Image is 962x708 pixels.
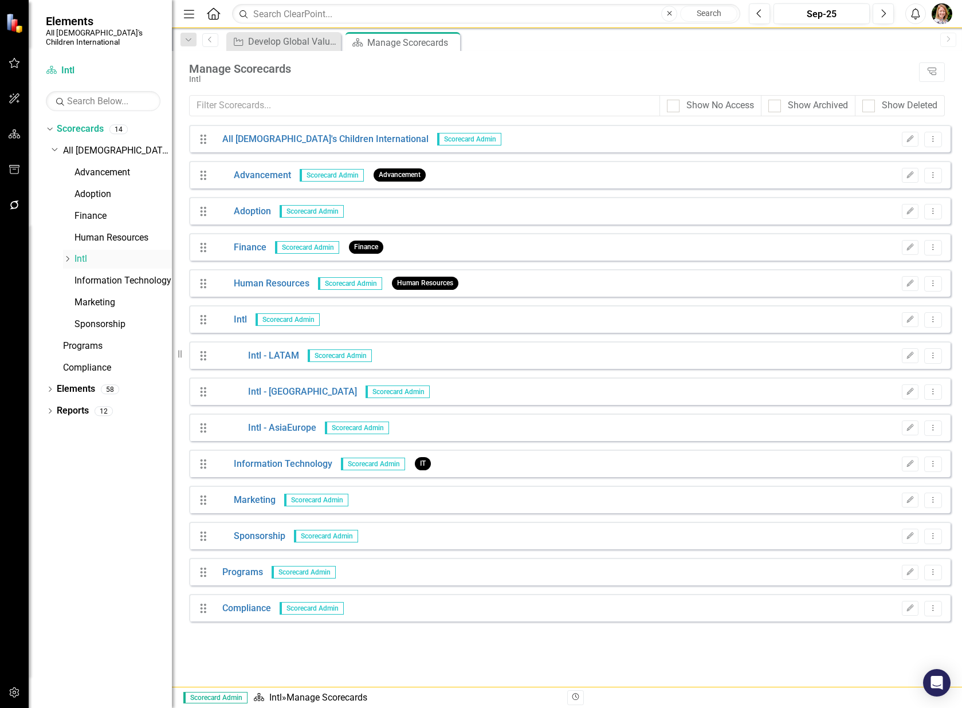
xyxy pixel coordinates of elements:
span: Advancement [374,168,426,182]
span: Scorecard Admin [366,386,430,398]
a: Reports [57,404,89,418]
div: 12 [95,406,113,416]
a: Information Technology [214,458,332,471]
img: ClearPoint Strategy [6,13,26,33]
span: Scorecard Admin [275,241,339,254]
span: Search [697,9,721,18]
a: Compliance [214,602,271,615]
a: Marketing [214,494,276,507]
a: Finance [74,210,172,223]
div: Sep-25 [778,7,866,21]
div: Manage Scorecards [189,62,913,75]
a: Intl - AsiaEurope [214,422,316,435]
div: Develop Global Values & Program Standards by [DATE] [248,34,338,49]
a: Intl [214,313,247,327]
span: Scorecard Admin [280,205,344,218]
div: Show Archived [788,99,848,112]
a: Intl [269,692,282,703]
div: Show Deleted [882,99,937,112]
span: Scorecard Admin [341,458,405,470]
a: Develop Global Values & Program Standards by [DATE] [229,34,338,49]
div: 14 [109,124,128,134]
a: Intl - LATAM [214,349,299,363]
div: Show No Access [686,99,754,112]
a: Elements [57,383,95,396]
div: Intl [189,75,913,84]
a: Advancement [74,166,172,179]
a: Adoption [74,188,172,201]
a: Intl [46,64,160,77]
a: Compliance [63,361,172,375]
a: Human Resources [214,277,309,290]
div: 58 [101,384,119,394]
button: Search [680,6,737,22]
a: All [DEMOGRAPHIC_DATA]'s Children International [63,144,172,158]
a: Programs [63,340,172,353]
img: Kiersten Luginbill [932,3,952,24]
span: Scorecard Admin [300,169,364,182]
a: Finance [214,241,266,254]
a: All [DEMOGRAPHIC_DATA]'s Children International [214,133,429,146]
span: Scorecard Admin [272,566,336,579]
span: Scorecard Admin [318,277,382,290]
span: Scorecard Admin [183,692,248,703]
span: Scorecard Admin [284,494,348,506]
a: Human Resources [74,231,172,245]
a: Intl - [GEOGRAPHIC_DATA] [214,386,357,399]
small: All [DEMOGRAPHIC_DATA]'s Children International [46,28,160,47]
span: Scorecard Admin [294,530,358,542]
span: Scorecard Admin [256,313,320,326]
a: Adoption [214,205,271,218]
span: Scorecard Admin [308,349,372,362]
span: Scorecard Admin [437,133,501,145]
div: » Manage Scorecards [253,691,559,705]
a: Information Technology [74,274,172,288]
a: Intl [74,253,172,266]
span: Elements [46,14,160,28]
button: Sep-25 [773,3,870,24]
span: Scorecard Admin [325,422,389,434]
span: Scorecard Admin [280,602,344,615]
input: Filter Scorecards... [189,95,660,116]
a: Sponsorship [74,318,172,331]
input: Search Below... [46,91,160,111]
span: Human Resources [392,277,458,290]
a: Marketing [74,296,172,309]
div: Open Intercom Messenger [923,669,951,697]
a: Scorecards [57,123,104,136]
a: Sponsorship [214,530,285,543]
input: Search ClearPoint... [232,4,740,24]
a: Advancement [214,169,291,182]
span: Finance [349,241,383,254]
span: IT [415,457,431,470]
div: Manage Scorecards [367,36,457,50]
a: Programs [214,566,263,579]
